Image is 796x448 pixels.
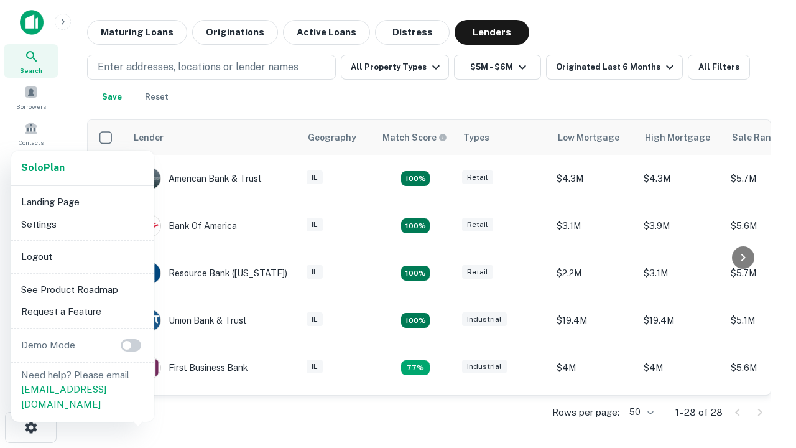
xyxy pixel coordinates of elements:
iframe: Chat Widget [734,309,796,368]
li: Landing Page [16,191,149,213]
a: [EMAIL_ADDRESS][DOMAIN_NAME] [21,384,106,409]
li: Settings [16,213,149,236]
strong: Solo Plan [21,162,65,174]
p: Demo Mode [16,338,80,353]
li: See Product Roadmap [16,279,149,301]
li: Request a Feature [16,301,149,323]
a: SoloPlan [21,161,65,175]
p: Need help? Please email [21,368,144,412]
li: Logout [16,246,149,268]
